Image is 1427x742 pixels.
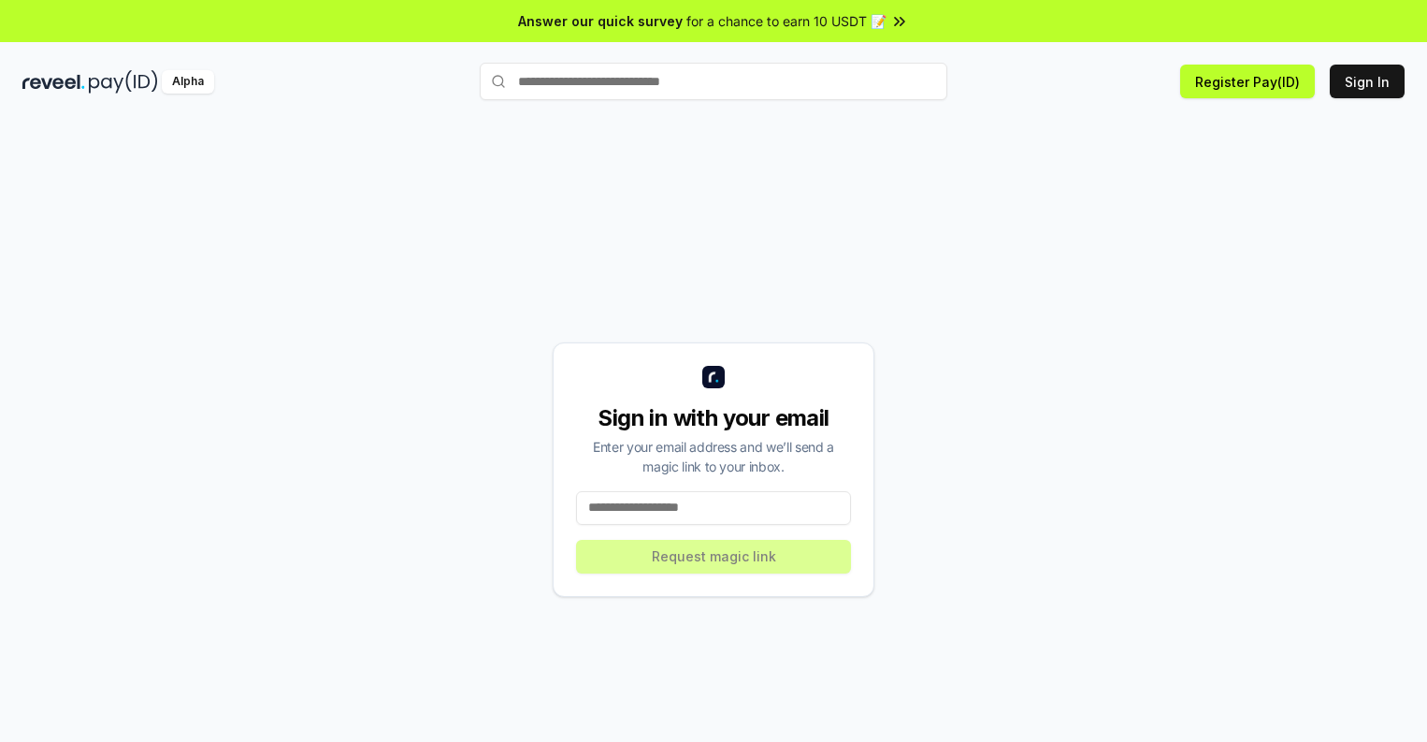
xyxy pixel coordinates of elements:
img: logo_small [702,366,725,388]
img: pay_id [89,70,158,94]
img: reveel_dark [22,70,85,94]
div: Alpha [162,70,214,94]
span: for a chance to earn 10 USDT 📝 [686,11,886,31]
div: Sign in with your email [576,403,851,433]
button: Sign In [1330,65,1405,98]
button: Register Pay(ID) [1180,65,1315,98]
div: Enter your email address and we’ll send a magic link to your inbox. [576,437,851,476]
span: Answer our quick survey [518,11,683,31]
